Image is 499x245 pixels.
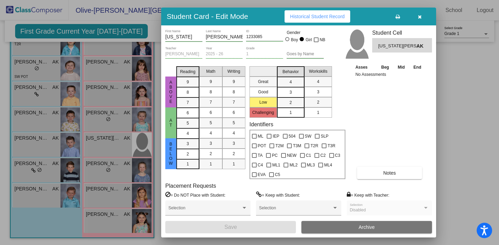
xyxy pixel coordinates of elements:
span: ML [258,132,264,140]
span: Behavior [282,69,299,75]
span: 7 [187,100,189,106]
span: 2 [317,99,319,105]
label: = Do NOT Place with Student: [165,191,225,198]
span: 6 [210,109,212,116]
span: 1 [210,161,212,167]
span: 7 [210,99,212,105]
span: C1 [306,151,311,160]
span: Reading [180,69,196,75]
span: TA [258,151,263,160]
input: year [206,52,243,57]
button: Notes [357,167,422,179]
span: 1 [289,109,292,116]
h3: Student Cell [372,30,432,36]
label: Placement Requests [165,183,216,189]
span: 5 [210,120,212,126]
mat-label: Gender [287,30,324,36]
span: Historical Student Record [290,14,345,19]
span: 504 [289,132,296,140]
span: 3 [289,89,292,95]
span: 8 [187,89,189,95]
span: 1 [317,109,319,116]
span: ML3 [307,161,315,169]
span: 4 [210,130,212,136]
span: 2 [187,151,189,157]
span: ML4 [324,161,332,169]
span: ABove [168,80,174,104]
span: 3 [187,141,189,147]
label: Identifiers [249,121,273,128]
h3: Student Card - Edit Mode [167,12,248,21]
span: 6 [233,109,235,116]
span: 3 [210,140,212,147]
span: Notes [383,170,396,176]
td: No Assessments [354,71,426,78]
span: 9 [210,79,212,85]
span: 6 [187,110,189,116]
span: 5 [187,120,189,126]
span: Archive [359,224,375,230]
th: Beg [377,63,393,71]
th: Asses [354,63,377,71]
span: At [168,118,174,128]
button: Save [165,221,296,233]
span: IEP [273,132,279,140]
button: Archive [301,221,432,233]
span: Math [206,68,215,74]
span: Workskills [309,68,328,74]
span: 2 [233,151,235,157]
th: End [409,63,425,71]
span: 5 [233,120,235,126]
span: AK [417,43,426,50]
span: C3 [335,151,340,160]
span: PC [272,151,278,160]
span: EVA [258,171,266,179]
span: C2 [320,151,325,160]
input: teacher [165,52,202,57]
span: Save [224,224,237,230]
input: goes by name [287,52,324,57]
span: 8 [210,89,212,95]
span: T3M [293,142,301,150]
span: 9 [187,79,189,85]
span: C5 [275,171,280,179]
th: Mid [393,63,409,71]
span: 9 [233,79,235,85]
span: NEW [287,151,297,160]
span: NB [320,36,325,44]
input: Enter ID [246,35,283,39]
span: 7 [233,99,235,105]
span: Disabled [350,208,366,212]
span: ML2 [289,161,297,169]
span: 3 [233,140,235,147]
div: Boy [291,37,298,43]
input: grade [246,52,283,57]
span: 2 [210,151,212,157]
span: 4 [289,79,292,85]
span: POT [258,142,266,150]
span: Writing [228,68,240,74]
span: SLP [321,132,329,140]
span: 1 [187,161,189,167]
span: C4 [258,161,263,169]
div: Girl [305,37,312,43]
span: Below [168,142,174,166]
span: T2R [310,142,318,150]
label: = Keep with Student: [256,191,300,198]
button: Historical Student Record [285,10,350,23]
span: SW [305,132,311,140]
span: 8 [233,89,235,95]
span: [US_STATE][PERSON_NAME] [378,43,416,50]
span: 4 [187,130,189,137]
span: 2 [289,100,292,106]
span: 4 [317,79,319,85]
span: 3 [317,89,319,95]
span: ML1 [272,161,280,169]
span: 1 [233,161,235,167]
span: T2M [275,142,284,150]
span: 4 [233,130,235,136]
label: = Keep with Teacher: [347,191,389,198]
span: T3R [328,142,335,150]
